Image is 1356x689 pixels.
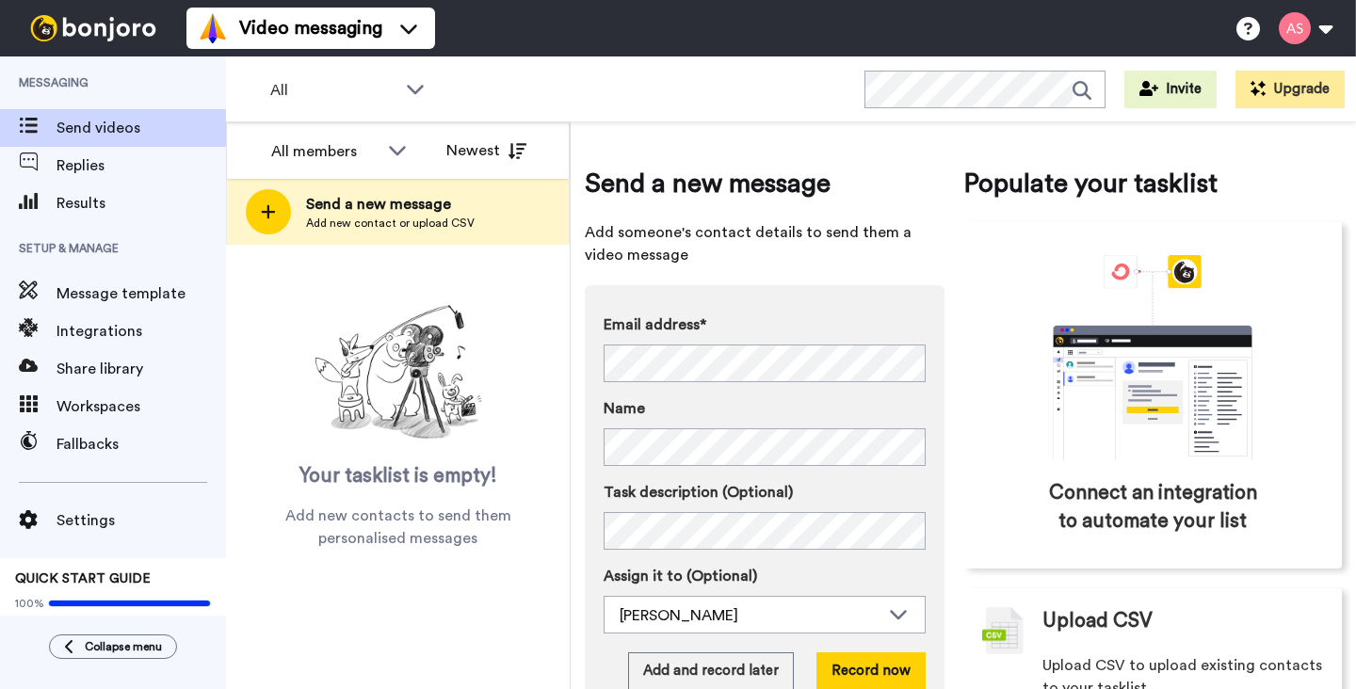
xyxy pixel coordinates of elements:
span: Send a new message [585,165,944,202]
label: Assign it to (Optional) [604,565,926,587]
div: [PERSON_NAME] [620,604,880,627]
span: Connect an integration to automate your list [1043,479,1262,536]
button: Collapse menu [49,634,177,659]
button: Upgrade [1235,71,1345,108]
img: vm-color.svg [198,13,228,43]
span: QUICK START GUIDE [15,572,151,585]
span: Fallbacks [56,433,226,456]
span: Populate your tasklist [963,165,1342,202]
img: bj-logo-header-white.svg [23,15,164,41]
button: Invite [1124,71,1217,108]
label: Task description (Optional) [604,481,926,504]
span: Integrations [56,320,226,343]
span: Replies [56,154,226,177]
span: Send a new message [306,193,475,216]
div: animation [1011,255,1294,460]
span: 100% [15,596,44,611]
span: Results [56,192,226,215]
span: Video messaging [239,15,382,41]
span: Collapse menu [85,639,162,654]
img: ready-set-action.png [304,297,492,448]
button: Newest [432,132,541,169]
span: Upload CSV [1042,607,1153,635]
span: Settings [56,509,226,532]
span: All [270,79,396,102]
span: Add new contacts to send them personalised messages [254,505,541,550]
img: csv-grey.png [982,607,1024,654]
span: Add new contact or upload CSV [306,216,475,231]
span: Your tasklist is empty! [299,462,497,490]
span: Message template [56,282,226,305]
span: Share library [56,358,226,380]
label: Email address* [604,313,926,336]
span: Send videos [56,117,226,139]
div: All members [271,140,379,163]
span: Name [604,397,645,420]
span: Add someone's contact details to send them a video message [585,221,944,266]
span: Workspaces [56,395,226,418]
